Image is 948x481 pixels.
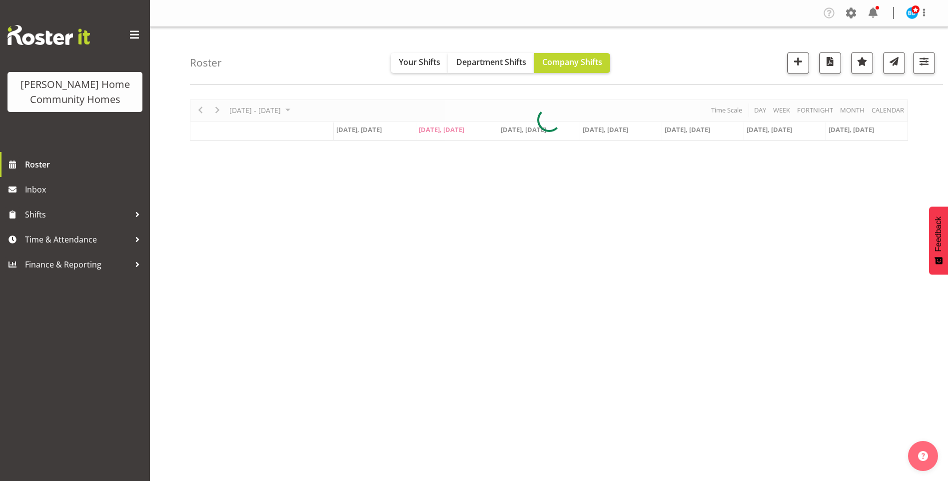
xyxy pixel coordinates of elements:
span: Roster [25,157,145,172]
span: Shifts [25,207,130,222]
div: [PERSON_NAME] Home Community Homes [17,77,132,107]
span: Finance & Reporting [25,257,130,272]
button: Add a new shift [787,52,809,74]
span: Time & Attendance [25,232,130,247]
button: Feedback - Show survey [929,206,948,274]
span: Feedback [934,216,943,251]
button: Highlight an important date within the roster. [851,52,873,74]
span: Department Shifts [456,56,526,67]
button: Filter Shifts [913,52,935,74]
img: barbara-dunlop8515.jpg [906,7,918,19]
button: Company Shifts [534,53,610,73]
button: Your Shifts [391,53,448,73]
button: Download a PDF of the roster according to the set date range. [819,52,841,74]
button: Department Shifts [448,53,534,73]
span: Company Shifts [542,56,602,67]
span: Inbox [25,182,145,197]
h4: Roster [190,57,222,68]
img: help-xxl-2.png [918,451,928,461]
img: Rosterit website logo [7,25,90,45]
span: Your Shifts [399,56,440,67]
button: Send a list of all shifts for the selected filtered period to all rostered employees. [883,52,905,74]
